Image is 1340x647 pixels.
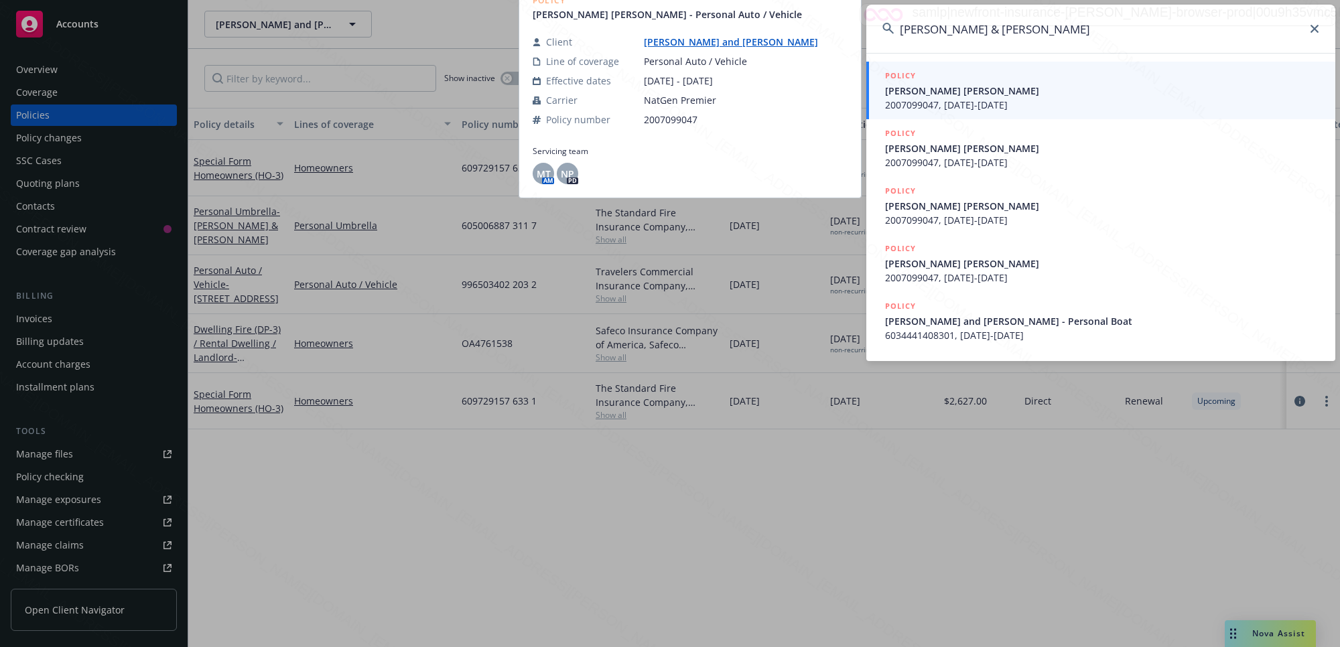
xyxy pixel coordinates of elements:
h5: POLICY [885,127,916,140]
a: POLICY[PERSON_NAME] [PERSON_NAME]2007099047, [DATE]-[DATE] [866,119,1335,177]
a: POLICY[PERSON_NAME] and [PERSON_NAME] - Personal Boat6034441408301, [DATE]-[DATE] [866,292,1335,350]
span: 6034441408301, [DATE]-[DATE] [885,328,1319,342]
a: POLICY[PERSON_NAME] [PERSON_NAME]2007099047, [DATE]-[DATE] [866,177,1335,234]
h5: POLICY [885,69,916,82]
a: POLICY[PERSON_NAME] [PERSON_NAME]2007099047, [DATE]-[DATE] [866,234,1335,292]
span: 2007099047, [DATE]-[DATE] [885,155,1319,169]
input: Search... [866,5,1335,53]
span: 2007099047, [DATE]-[DATE] [885,271,1319,285]
h5: POLICY [885,242,916,255]
span: [PERSON_NAME] [PERSON_NAME] [885,257,1319,271]
span: [PERSON_NAME] and [PERSON_NAME] - Personal Boat [885,314,1319,328]
a: POLICY[PERSON_NAME] [PERSON_NAME]2007099047, [DATE]-[DATE] [866,62,1335,119]
span: [PERSON_NAME] [PERSON_NAME] [885,84,1319,98]
span: [PERSON_NAME] [PERSON_NAME] [885,199,1319,213]
span: 2007099047, [DATE]-[DATE] [885,98,1319,112]
span: 2007099047, [DATE]-[DATE] [885,213,1319,227]
span: [PERSON_NAME] [PERSON_NAME] [885,141,1319,155]
h5: POLICY [885,299,916,313]
h5: POLICY [885,184,916,198]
